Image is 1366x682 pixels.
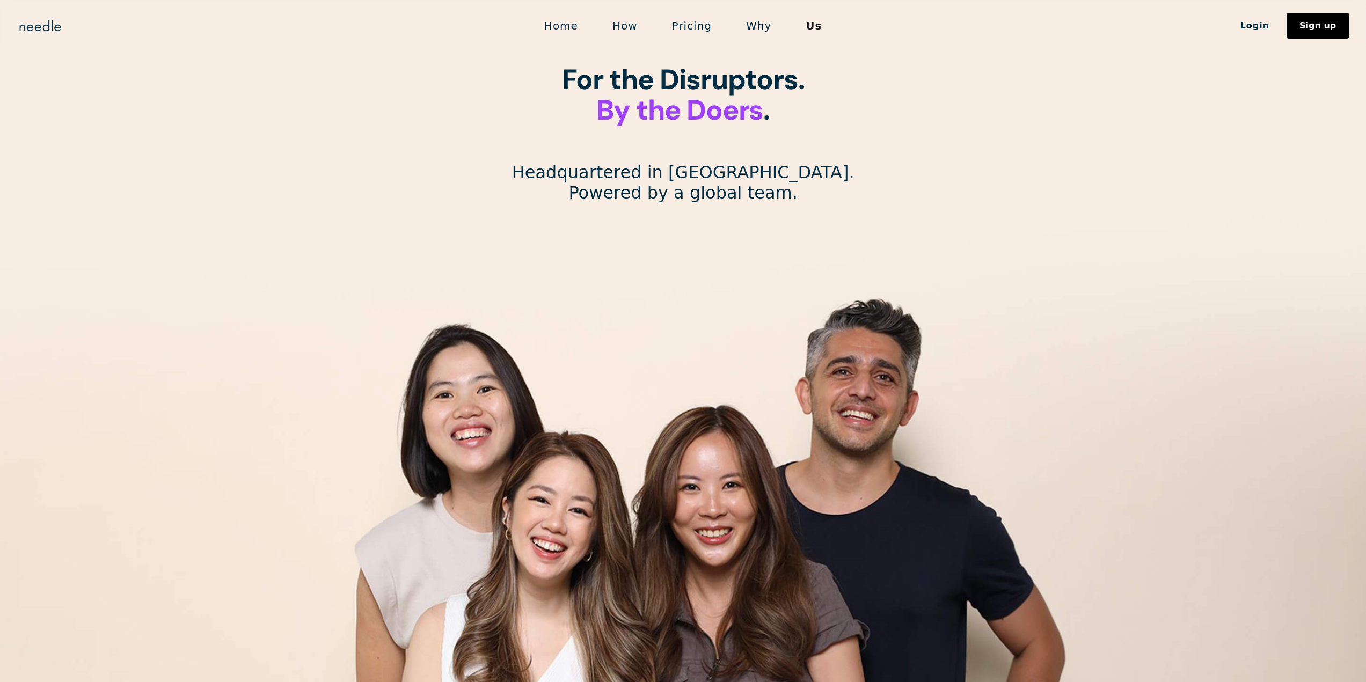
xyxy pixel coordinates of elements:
h1: For the Disruptors. ‍ . ‍ [561,64,804,157]
p: Headquartered in [GEOGRAPHIC_DATA]. Powered by a global team. [512,162,854,203]
div: Sign up [1299,21,1336,30]
a: Sign up [1287,13,1349,39]
a: Home [527,14,595,37]
a: Us [788,14,839,37]
a: How [595,14,655,37]
span: By the Doers [596,92,764,128]
a: Pricing [654,14,728,37]
a: Login [1223,17,1287,35]
a: Why [729,14,788,37]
